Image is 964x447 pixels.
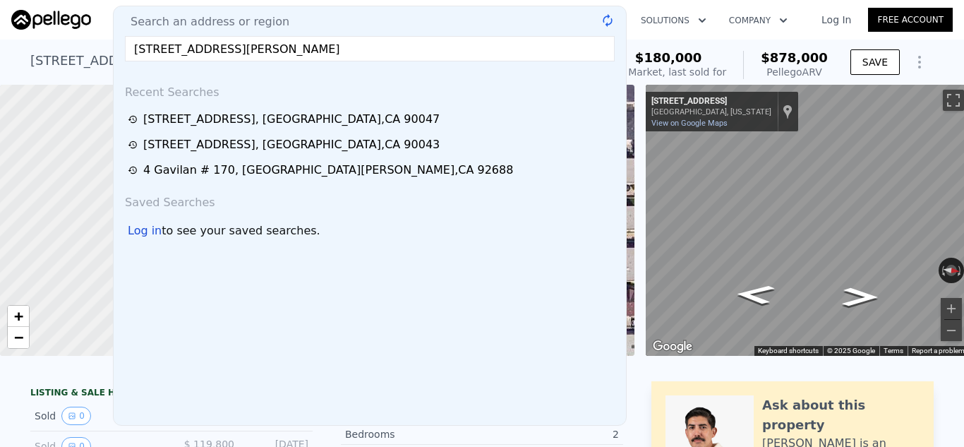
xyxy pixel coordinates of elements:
[610,65,726,79] div: Off Market, last sold for
[783,104,793,119] a: Show location on map
[956,258,964,283] button: Rotate clockwise
[128,222,162,239] div: Log in
[14,307,23,325] span: +
[30,51,368,71] div: [STREET_ADDRESS] , [GEOGRAPHIC_DATA] , CA 90047
[629,8,718,33] button: Solutions
[827,347,875,354] span: © 2025 Google
[8,327,29,348] a: Zoom out
[125,36,615,61] input: Enter an address, city, region, neighborhood or zip code
[884,347,903,354] a: Terms (opens in new tab)
[758,346,819,356] button: Keyboard shortcuts
[850,49,900,75] button: SAVE
[119,183,620,217] div: Saved Searches
[30,387,313,401] div: LISTING & SALE HISTORY
[943,90,964,111] button: Toggle fullscreen view
[868,8,953,32] a: Free Account
[119,13,289,30] span: Search an address or region
[35,407,160,425] div: Sold
[827,283,893,311] path: Go North, Harvard Blvd
[128,111,616,128] a: [STREET_ADDRESS], [GEOGRAPHIC_DATA],CA 90047
[128,162,616,179] a: 4 Gavilan # 170, [GEOGRAPHIC_DATA][PERSON_NAME],CA 92688
[805,13,868,27] a: Log In
[11,10,91,30] img: Pellego
[651,96,771,107] div: [STREET_ADDRESS]
[651,107,771,117] div: [GEOGRAPHIC_DATA], [US_STATE]
[635,50,702,65] span: $180,000
[143,136,440,153] div: [STREET_ADDRESS] , [GEOGRAPHIC_DATA] , CA 90043
[345,427,482,441] div: Bedrooms
[761,50,828,65] span: $878,000
[143,111,440,128] div: [STREET_ADDRESS] , [GEOGRAPHIC_DATA] , CA 90047
[651,119,728,128] a: View on Google Maps
[941,320,962,341] button: Zoom out
[14,328,23,346] span: −
[649,338,696,356] a: Open this area in Google Maps (opens a new window)
[143,162,513,179] div: 4 Gavilan # 170 , [GEOGRAPHIC_DATA][PERSON_NAME] , CA 92688
[8,306,29,327] a: Zoom in
[162,222,320,239] span: to see your saved searches.
[762,395,920,435] div: Ask about this property
[61,407,91,425] button: View historical data
[119,73,620,107] div: Recent Searches
[718,8,799,33] button: Company
[718,280,791,309] path: Go South, Harvard Blvd
[128,136,616,153] a: [STREET_ADDRESS], [GEOGRAPHIC_DATA],CA 90043
[939,258,946,283] button: Rotate counterclockwise
[482,427,619,441] div: 2
[905,48,934,76] button: Show Options
[761,65,828,79] div: Pellego ARV
[649,338,696,356] img: Google
[941,298,962,319] button: Zoom in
